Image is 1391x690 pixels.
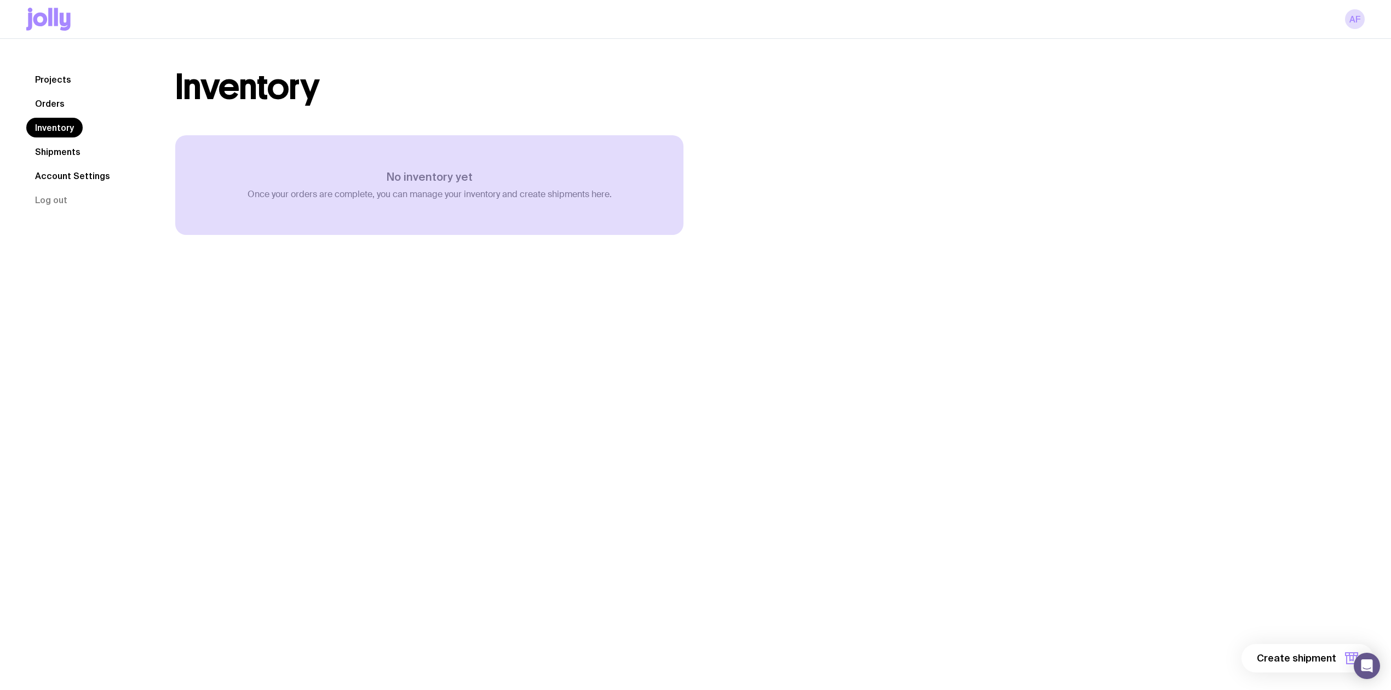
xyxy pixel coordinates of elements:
[1354,653,1380,679] div: Open Intercom Messenger
[248,170,612,183] h3: No inventory yet
[26,166,119,186] a: Account Settings
[1241,644,1373,672] button: Create shipment
[26,70,80,89] a: Projects
[26,190,76,210] button: Log out
[26,94,73,113] a: Orders
[1345,9,1365,29] a: AF
[26,142,89,162] a: Shipments
[26,118,83,137] a: Inventory
[175,70,319,105] h1: Inventory
[1257,652,1336,665] span: Create shipment
[248,189,612,200] p: Once your orders are complete, you can manage your inventory and create shipments here.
